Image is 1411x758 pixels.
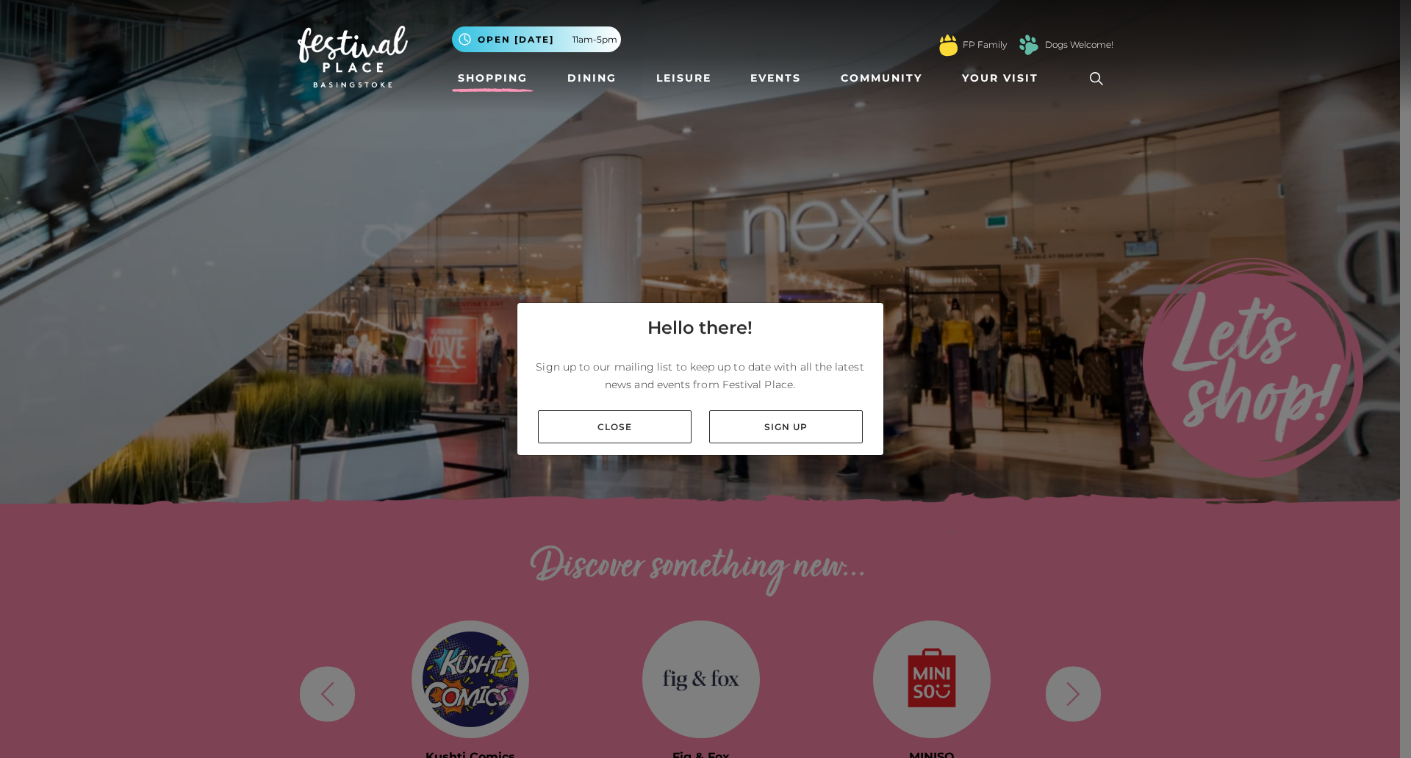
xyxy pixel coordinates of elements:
[709,410,863,443] a: Sign up
[538,410,692,443] a: Close
[835,65,928,92] a: Community
[744,65,807,92] a: Events
[561,65,622,92] a: Dining
[478,33,554,46] span: Open [DATE]
[572,33,617,46] span: 11am-5pm
[452,26,621,52] button: Open [DATE] 11am-5pm
[529,358,872,393] p: Sign up to our mailing list to keep up to date with all the latest news and events from Festival ...
[956,65,1052,92] a: Your Visit
[647,315,753,341] h4: Hello there!
[962,71,1038,86] span: Your Visit
[452,65,534,92] a: Shopping
[650,65,717,92] a: Leisure
[1045,38,1113,51] a: Dogs Welcome!
[963,38,1007,51] a: FP Family
[298,26,408,87] img: Festival Place Logo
